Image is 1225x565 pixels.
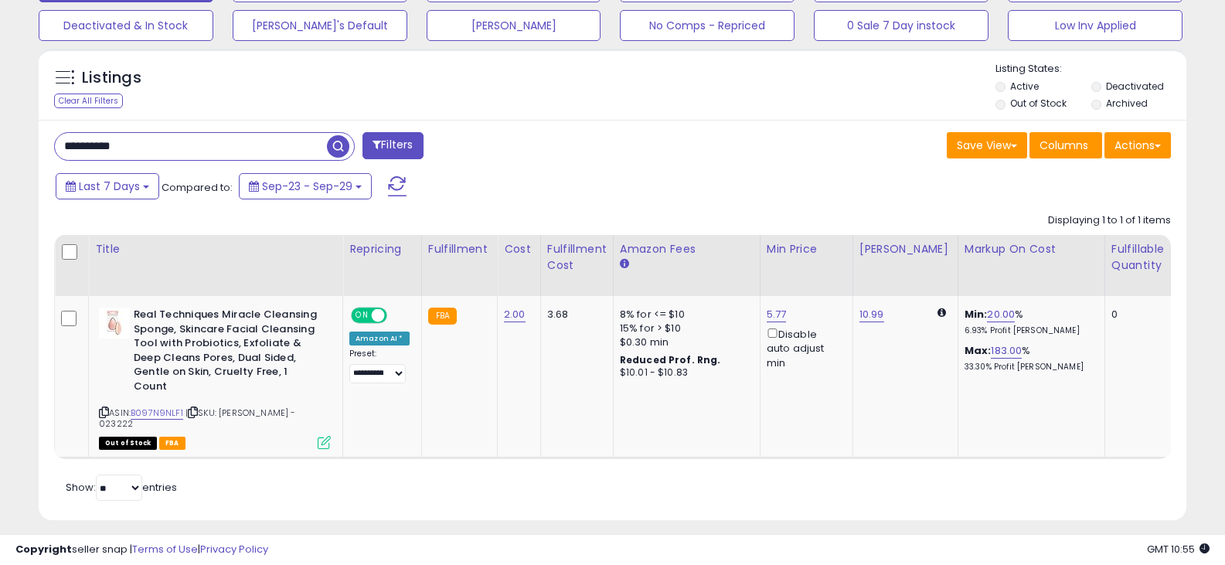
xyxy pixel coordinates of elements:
div: Clear All Filters [54,94,123,108]
div: % [965,308,1093,336]
div: 15% for > $10 [620,322,748,335]
div: seller snap | | [15,543,268,557]
div: [PERSON_NAME] [859,241,951,257]
a: 20.00 [987,307,1015,322]
button: Columns [1029,132,1102,158]
a: Privacy Policy [200,542,268,556]
div: ASIN: [99,308,331,448]
div: 0 [1111,308,1159,322]
span: Sep-23 - Sep-29 [262,179,352,194]
label: Deactivated [1106,80,1164,93]
label: Out of Stock [1010,97,1067,110]
div: 8% for <= $10 [620,308,748,322]
p: 6.93% Profit [PERSON_NAME] [965,325,1093,336]
button: Last 7 Days [56,173,159,199]
span: | SKU: [PERSON_NAME] - 023222 [99,407,296,430]
small: FBA [428,308,457,325]
div: Repricing [349,241,415,257]
p: Listing States: [995,62,1186,77]
button: No Comps - Repriced [620,10,795,41]
button: Low Inv Applied [1008,10,1182,41]
div: Fulfillment [428,241,491,257]
b: Max: [965,343,992,358]
button: Filters [362,132,423,159]
button: Actions [1104,132,1171,158]
span: Compared to: [162,180,233,195]
button: 0 Sale 7 Day instock [814,10,989,41]
span: OFF [385,309,410,322]
button: Sep-23 - Sep-29 [239,173,372,199]
button: [PERSON_NAME]'s Default [233,10,407,41]
div: Displaying 1 to 1 of 1 items [1048,213,1171,228]
span: ON [352,309,372,322]
div: % [965,344,1093,373]
div: 3.68 [547,308,601,322]
a: 5.77 [767,307,787,322]
button: Deactivated & In Stock [39,10,213,41]
b: Min: [965,307,988,322]
label: Active [1010,80,1039,93]
div: Fulfillable Quantity [1111,241,1165,274]
div: Fulfillment Cost [547,241,607,274]
b: Real Techniques Miracle Cleansing Sponge, Skincare Facial Cleansing Tool with Probiotics, Exfolia... [134,308,322,397]
div: Cost [504,241,534,257]
div: Markup on Cost [965,241,1098,257]
div: Title [95,241,336,257]
span: Show: entries [66,480,177,495]
h5: Listings [82,67,141,89]
a: B097N9NLF1 [131,407,183,420]
span: Columns [1040,138,1088,153]
label: Archived [1106,97,1148,110]
small: Amazon Fees. [620,257,629,271]
a: 10.99 [859,307,884,322]
span: Last 7 Days [79,179,140,194]
div: Min Price [767,241,846,257]
button: [PERSON_NAME] [427,10,601,41]
button: Save View [947,132,1027,158]
div: $0.30 min [620,335,748,349]
span: 2025-10-7 10:55 GMT [1147,542,1210,556]
div: Preset: [349,349,410,383]
th: The percentage added to the cost of goods (COGS) that forms the calculator for Min & Max prices. [958,235,1104,296]
a: 183.00 [991,343,1022,359]
a: Terms of Use [132,542,198,556]
span: FBA [159,437,185,450]
img: 41bDDZWkzNL._SL40_.jpg [99,308,130,339]
div: $10.01 - $10.83 [620,366,748,380]
strong: Copyright [15,542,72,556]
div: Disable auto adjust min [767,325,841,370]
b: Reduced Prof. Rng. [620,353,721,366]
span: All listings that are currently out of stock and unavailable for purchase on Amazon [99,437,157,450]
div: Amazon AI * [349,332,410,345]
p: 33.30% Profit [PERSON_NAME] [965,362,1093,373]
div: Amazon Fees [620,241,754,257]
a: 2.00 [504,307,526,322]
